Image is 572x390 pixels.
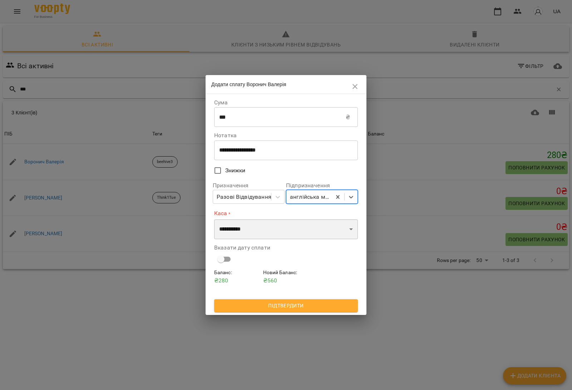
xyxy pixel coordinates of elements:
label: Нотатка [214,133,358,138]
span: Знижки [225,166,246,175]
label: Підпризначення [286,183,358,188]
p: ₴ 560 [263,276,309,285]
p: ₴ 280 [214,276,260,285]
div: англійська мова kids група [290,193,332,201]
p: ₴ [346,113,350,122]
span: Підтвердити [220,301,352,310]
div: Разові Відвідування [217,193,271,201]
span: Додати сплату Воронич Валерія [211,82,286,87]
label: Призначення [213,183,285,188]
h6: Новий Баланс : [263,269,309,277]
label: Сума [214,100,358,105]
label: Вказати дату сплати [214,245,358,251]
label: Каса [214,209,358,218]
h6: Баланс : [214,269,260,277]
button: Підтвердити [214,299,358,312]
